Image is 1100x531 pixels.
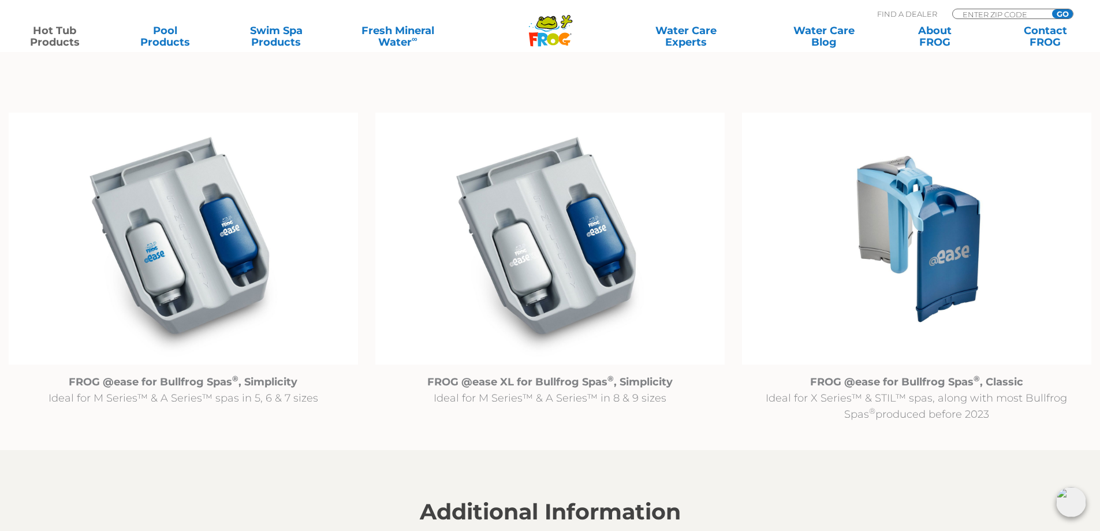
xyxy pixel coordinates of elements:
sup: ® [974,374,980,383]
strong: FROG @ease for Bullfrog Spas , Simplicity [69,376,297,388]
sup: ® [869,406,875,415]
input: Zip Code Form [961,9,1039,19]
p: Ideal for M Series™ & A Series™ spas in 5, 6 & 7 sizes [9,374,358,406]
a: PoolProducts [122,25,208,48]
a: Swim SpaProducts [233,25,319,48]
sup: ® [607,374,614,383]
p: Find A Dealer [877,9,937,19]
a: Water CareExperts [616,25,756,48]
a: AboutFROG [892,25,978,48]
a: Water CareBlog [781,25,867,48]
img: Untitled design (94) [742,113,1091,365]
a: ContactFROG [1002,25,1088,48]
sup: ® [232,374,238,383]
strong: FROG @ease XL for Bullfrog Spas , Simplicity [427,376,673,388]
input: GO [1052,9,1073,18]
strong: FROG @ease for Bullfrog Spas , Classic [810,376,1023,388]
h2: Additional Information [195,499,905,525]
img: @ease_Bullfrog_FROG @ease R180 for Bullfrog Spas with Filter [9,113,358,365]
p: Ideal for X Series™ & STIL™ spas, along with most Bullfrog Spas produced before 2023 [742,374,1091,422]
img: openIcon [1056,487,1086,517]
a: Fresh MineralWater∞ [344,25,452,48]
a: Hot TubProducts [12,25,98,48]
img: @ease_Bullfrog_FROG @easeXL for Bullfrog Spas with Filter [375,113,725,365]
sup: ∞ [412,34,417,43]
p: Ideal for M Series™ & A Series™ in 8 & 9 sizes [375,374,725,406]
